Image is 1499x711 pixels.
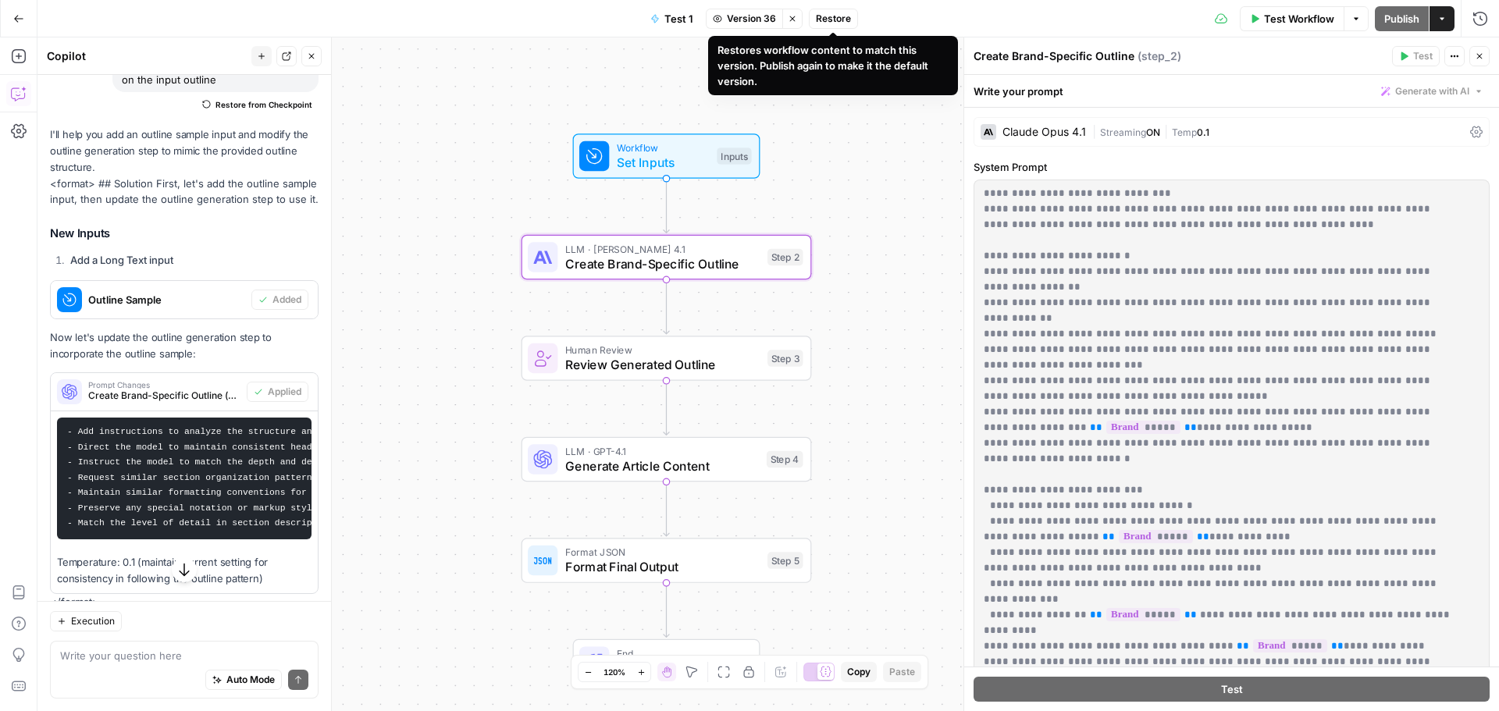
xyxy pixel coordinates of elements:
button: Test 1 [641,6,703,31]
button: Test [1392,46,1440,66]
span: | [1092,123,1100,139]
span: Streaming [1100,126,1146,138]
span: Prompt Changes [88,381,240,389]
span: Outline Sample [88,292,245,308]
button: Version 36 [706,9,782,29]
span: Generate Article Content [565,457,759,475]
span: ( step_2 ) [1138,48,1181,64]
span: Generate with AI [1395,84,1469,98]
span: Restore from Checkpoint [215,98,312,111]
span: Set Inputs [617,153,710,172]
span: End [617,645,744,660]
span: Test [1413,49,1433,63]
span: Publish [1384,11,1419,27]
button: Paste [883,662,921,682]
div: Copilot [47,48,247,64]
g: Edge from step_3 to step_4 [664,381,669,435]
button: Restore [809,9,858,29]
span: Human Review [565,343,760,357]
button: Test Workflow [1240,6,1344,31]
button: Restore from Checkpoint [196,95,319,114]
g: Edge from step_5 to end [664,583,669,638]
span: Temp [1172,126,1197,138]
span: Restore [816,12,851,26]
button: Test [974,677,1490,702]
span: Format Final Output [565,557,760,576]
span: LLM · [PERSON_NAME] 4.1 [565,241,760,256]
span: Added [272,293,301,307]
div: Format JSONFormat Final OutputStep 5 [522,538,812,583]
button: Execution [50,611,122,631]
span: Execution [71,614,115,628]
span: Test Workflow [1264,11,1334,27]
g: Edge from step_4 to step_5 [664,482,669,536]
span: Auto Mode [226,673,275,687]
div: EndOutput [522,639,812,684]
span: Review Generated Outline [565,355,760,374]
span: LLM · GPT-4.1 [565,443,759,458]
span: | [1160,123,1172,139]
div: Create Brand-Specific Outline [974,48,1387,64]
div: Claude Opus 4.1 [1002,126,1086,137]
label: System Prompt [974,159,1490,175]
span: 0.1 [1197,126,1209,138]
span: 120% [604,666,625,678]
span: Copy [847,665,871,679]
g: Edge from step_2 to step_3 [664,279,669,334]
h3: New Inputs [50,223,319,244]
div: Write your prompt [964,75,1499,107]
button: Added [251,290,308,310]
button: Copy [841,662,877,682]
div: LLM · GPT-4.1Generate Article ContentStep 4 [522,437,812,482]
span: Workflow [617,140,710,155]
div: Human ReviewReview Generated OutlineStep 3 [522,336,812,381]
p: Temperature: 0.1 (maintain current setting for consistency in following the outline pattern) [57,554,312,587]
button: Applied [247,382,308,402]
button: Generate with AI [1375,81,1490,101]
button: Publish [1375,6,1429,31]
strong: Add a Long Text input [70,254,173,266]
div: Step 2 [767,249,803,266]
div: LLM · [PERSON_NAME] 4.1Create Brand-Specific OutlineStep 2 [522,235,812,280]
p: I'll help you add an outline sample input and modify the outline generation step to mimic the pro... [50,126,319,176]
div: Step 5 [767,552,803,569]
span: Paste [889,665,915,679]
g: Edge from start to step_2 [664,179,669,233]
span: ON [1146,126,1160,138]
span: Create Brand-Specific Outline [565,254,760,273]
div: <format> ## Solution First, let's add the outline sample input, then update the outline generatio... [50,126,319,610]
span: Format JSON [565,545,760,560]
div: Step 3 [767,350,803,367]
span: Test [1221,681,1243,697]
span: Create Brand-Specific Outline (step_2) [88,389,240,403]
code: - Add instructions to analyze the structure and formatting patterns from {{ outline_sample }} - D... [67,427,775,528]
div: Step 4 [767,451,803,468]
span: Test 1 [664,11,693,27]
div: Inputs [717,148,751,165]
span: Applied [268,385,301,399]
div: WorkflowSet InputsInputs [522,133,812,179]
span: Version 36 [727,12,776,26]
div: Restores workflow content to match this version. Publish again to make it the default version. [717,42,949,89]
p: Now let's update the outline generation step to incorporate the outline sample: [50,329,319,362]
button: Auto Mode [205,670,282,690]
